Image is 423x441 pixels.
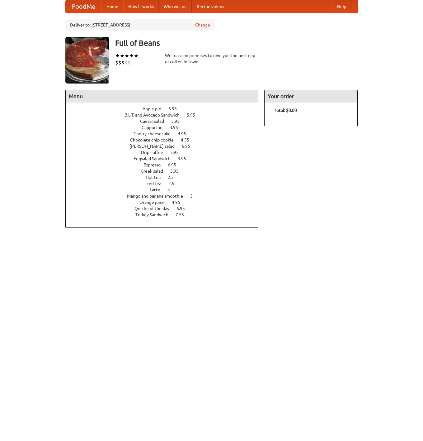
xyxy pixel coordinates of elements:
a: B.L.T. and Avocado Sandwich 5.95 [125,113,207,117]
span: Cappucino [142,125,169,130]
span: Greek salad [141,169,169,174]
span: Eggsalad Sandwich [134,156,177,161]
span: 3.95 [170,125,184,130]
a: Orange juice 4.95 [139,200,192,205]
span: Iced tea [145,181,167,186]
span: Drip coffee [141,150,169,155]
span: 3 [190,194,199,199]
span: 5.95 [170,150,185,155]
span: 4 [167,187,176,192]
span: Chocolate chip cookie [130,137,180,142]
li: $ [121,59,125,66]
a: Eggsalad Sandwich 3.95 [134,156,198,161]
span: 4.55 [181,137,195,142]
img: angular.jpg [65,37,109,84]
a: Apple pie 5.95 [143,106,188,111]
li: ★ [125,52,129,59]
span: 3.95 [178,156,192,161]
li: ★ [134,52,139,59]
a: Caesar salad 5.95 [140,119,191,124]
li: $ [115,59,118,66]
span: [PERSON_NAME] salad [129,144,181,149]
a: Cherry cheesecake 4.95 [134,131,198,136]
a: Latte 4 [150,187,181,192]
li: $ [128,59,131,66]
a: [PERSON_NAME] salad 6.95 [129,144,202,149]
span: 3.95 [170,169,185,174]
a: Iced tea 2.5 [145,181,186,186]
h3: Full of Beans [115,37,358,49]
div: We roast on premises to give you the best cup of coffee in town. [165,52,258,65]
span: 6.95 [182,144,196,149]
a: Hot tea 2.5 [146,175,185,180]
a: Chocolate chip cookie 4.55 [130,137,201,142]
h4: Menu [66,90,258,103]
a: Greek salad 3.95 [141,169,190,174]
span: 6.95 [168,162,182,167]
a: Cappucino 3.95 [142,125,190,130]
a: Home [101,0,123,13]
span: 6.95 [176,206,191,211]
span: Orange juice [139,200,171,205]
span: Mango and banana smoothie [127,194,189,199]
span: Apple pie [143,106,167,111]
span: Espresso [143,162,167,167]
a: How it works [123,0,159,13]
span: 2.5 [168,175,180,180]
b: Total: $0.00 [274,108,297,113]
span: B.L.T. and Avocado Sandwich [125,113,186,117]
span: Latte [150,187,167,192]
a: Who we are [159,0,192,13]
li: $ [125,59,128,66]
a: Drip coffee 5.95 [141,150,190,155]
a: Help [332,0,351,13]
a: Turkey Sandwich 7.55 [135,212,195,217]
span: 5.95 [187,113,201,117]
a: Mango and banana smoothie 3 [127,194,204,199]
a: FoodMe [66,0,101,13]
a: Change [195,22,210,28]
a: Espresso 6.95 [143,162,188,167]
a: Quiche of the day 6.95 [134,206,196,211]
div: Deliver to: [STREET_ADDRESS] [65,19,215,31]
a: Recipe videos [192,0,229,13]
span: Cherry cheesecake [134,131,177,136]
li: ★ [129,52,134,59]
span: 7.55 [176,212,190,217]
span: Quiche of the day [134,206,176,211]
span: 5.95 [168,106,183,111]
span: Caesar salad [140,119,170,124]
span: 4.95 [172,200,186,205]
li: ★ [120,52,125,59]
span: 4.95 [178,131,192,136]
li: $ [118,59,121,66]
span: 5.95 [171,119,186,124]
span: Hot tea [146,175,167,180]
span: Turkey Sandwich [135,212,175,217]
h4: Your order [265,90,357,103]
span: 2.5 [168,181,181,186]
li: ★ [115,52,120,59]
